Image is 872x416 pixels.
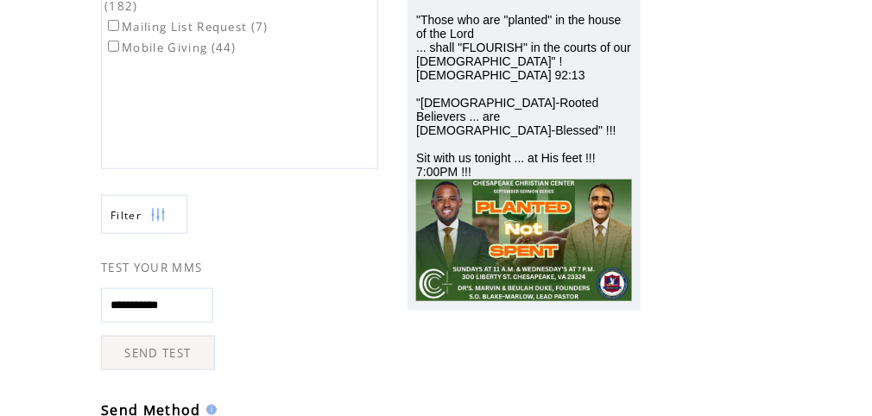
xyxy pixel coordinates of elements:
span: TEST YOUR MMS [101,260,202,275]
span: Show filters [111,208,142,223]
img: help.gif [201,405,217,415]
img: filters.png [150,196,166,235]
label: Mobile Giving (44) [104,40,237,55]
input: Mailing List Request (7) [108,20,119,31]
label: Mailing List Request (7) [104,19,269,35]
input: Mobile Giving (44) [108,41,119,52]
a: SEND TEST [101,336,215,370]
a: Filter [101,195,187,234]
